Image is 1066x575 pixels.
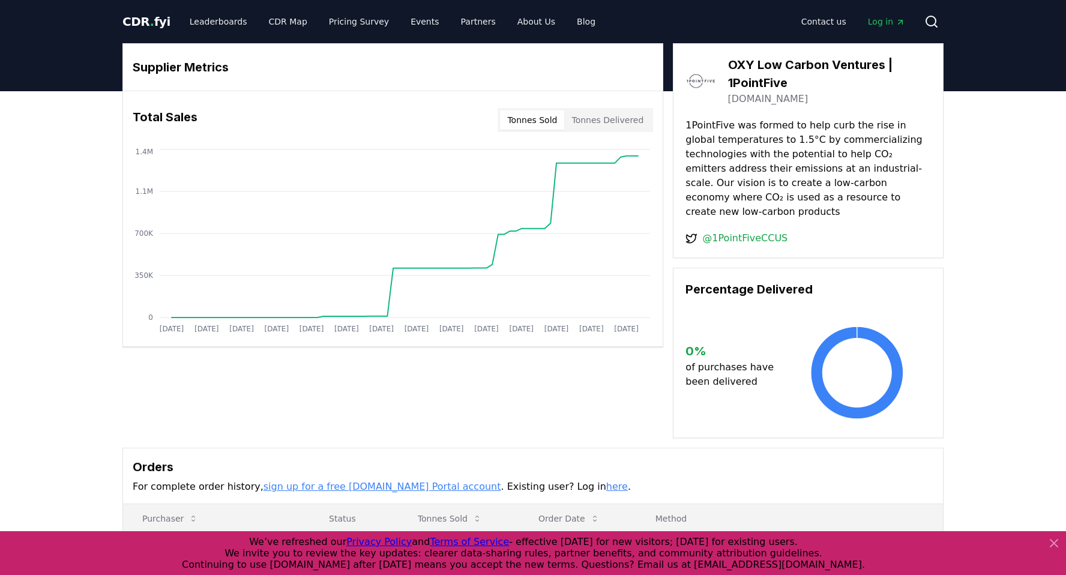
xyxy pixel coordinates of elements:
[451,11,505,32] a: Partners
[369,325,394,333] tspan: [DATE]
[160,325,184,333] tspan: [DATE]
[685,360,783,389] p: of purchases have been delivered
[508,11,565,32] a: About Us
[259,11,317,32] a: CDR Map
[133,108,197,132] h3: Total Sales
[439,325,464,333] tspan: [DATE]
[500,110,564,130] button: Tonnes Sold
[868,16,905,28] span: Log in
[133,458,933,476] h3: Orders
[792,11,915,32] nav: Main
[567,11,605,32] a: Blog
[136,187,153,196] tspan: 1.1M
[685,280,931,298] h3: Percentage Delivered
[334,325,359,333] tspan: [DATE]
[685,66,715,96] img: OXY Low Carbon Ventures | 1PointFive-logo
[194,325,219,333] tspan: [DATE]
[564,110,651,130] button: Tonnes Delivered
[263,481,501,492] a: sign up for a free [DOMAIN_NAME] Portal account
[728,56,932,92] h3: OXY Low Carbon Ventures | 1PointFive
[606,481,628,492] a: here
[792,11,856,32] a: Contact us
[405,325,429,333] tspan: [DATE]
[148,313,153,322] tspan: 0
[685,118,931,219] p: 1PointFive was formed to help curb the rise in global temperatures to 1.5°C by commercializing te...
[685,342,783,360] h3: 0 %
[646,513,933,525] p: Method
[319,11,399,32] a: Pricing Survey
[579,325,604,333] tspan: [DATE]
[133,480,933,494] p: For complete order history, . Existing user? Log in .
[180,11,605,32] nav: Main
[134,229,154,238] tspan: 700K
[702,231,787,245] a: @1PointFiveCCUS
[474,325,499,333] tspan: [DATE]
[133,58,653,76] h3: Supplier Metrics
[122,13,170,30] a: CDR.fyi
[401,11,448,32] a: Events
[150,14,154,29] span: .
[529,507,609,531] button: Order Date
[133,507,208,531] button: Purchaser
[265,325,289,333] tspan: [DATE]
[858,11,915,32] a: Log in
[122,14,170,29] span: CDR fyi
[300,325,324,333] tspan: [DATE]
[509,325,534,333] tspan: [DATE]
[614,325,639,333] tspan: [DATE]
[728,92,809,106] a: [DOMAIN_NAME]
[544,325,569,333] tspan: [DATE]
[408,507,492,531] button: Tonnes Sold
[229,325,254,333] tspan: [DATE]
[136,148,153,156] tspan: 1.4M
[319,513,389,525] p: Status
[180,11,257,32] a: Leaderboards
[134,271,154,280] tspan: 350K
